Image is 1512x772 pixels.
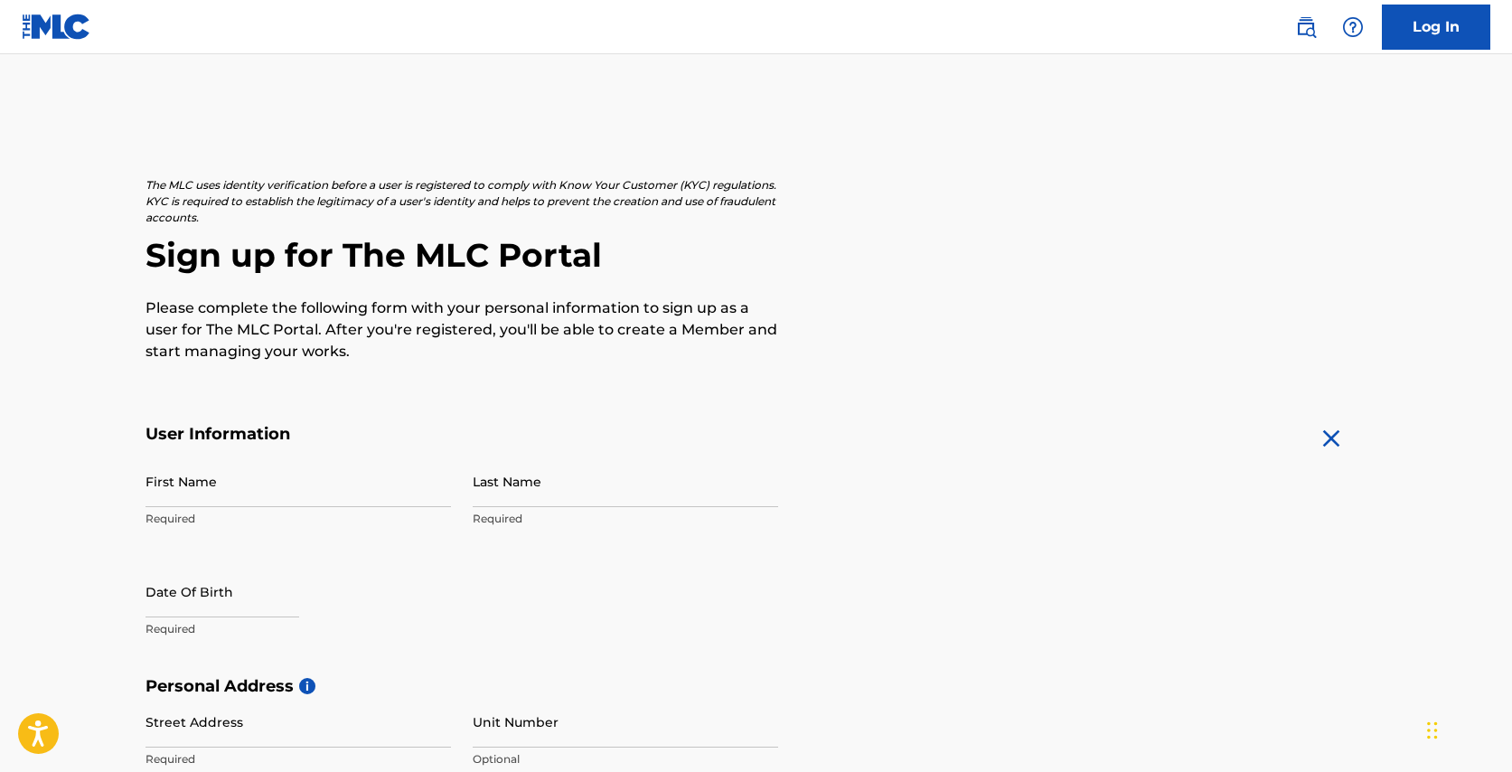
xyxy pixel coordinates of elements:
[1317,424,1346,453] img: close
[146,424,778,445] h5: User Information
[299,678,315,694] span: i
[1288,9,1324,45] a: Public Search
[1342,16,1364,38] img: help
[146,751,451,767] p: Required
[473,511,778,527] p: Required
[146,676,1367,697] h5: Personal Address
[473,751,778,767] p: Optional
[1422,685,1512,772] iframe: Chat Widget
[22,14,91,40] img: MLC Logo
[146,297,778,362] p: Please complete the following form with your personal information to sign up as a user for The ML...
[1427,703,1438,758] div: Drag
[146,235,1367,276] h2: Sign up for The MLC Portal
[146,177,778,226] p: The MLC uses identity verification before a user is registered to comply with Know Your Customer ...
[1295,16,1317,38] img: search
[146,621,451,637] p: Required
[1335,9,1371,45] div: Help
[146,511,451,527] p: Required
[1382,5,1490,50] a: Log In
